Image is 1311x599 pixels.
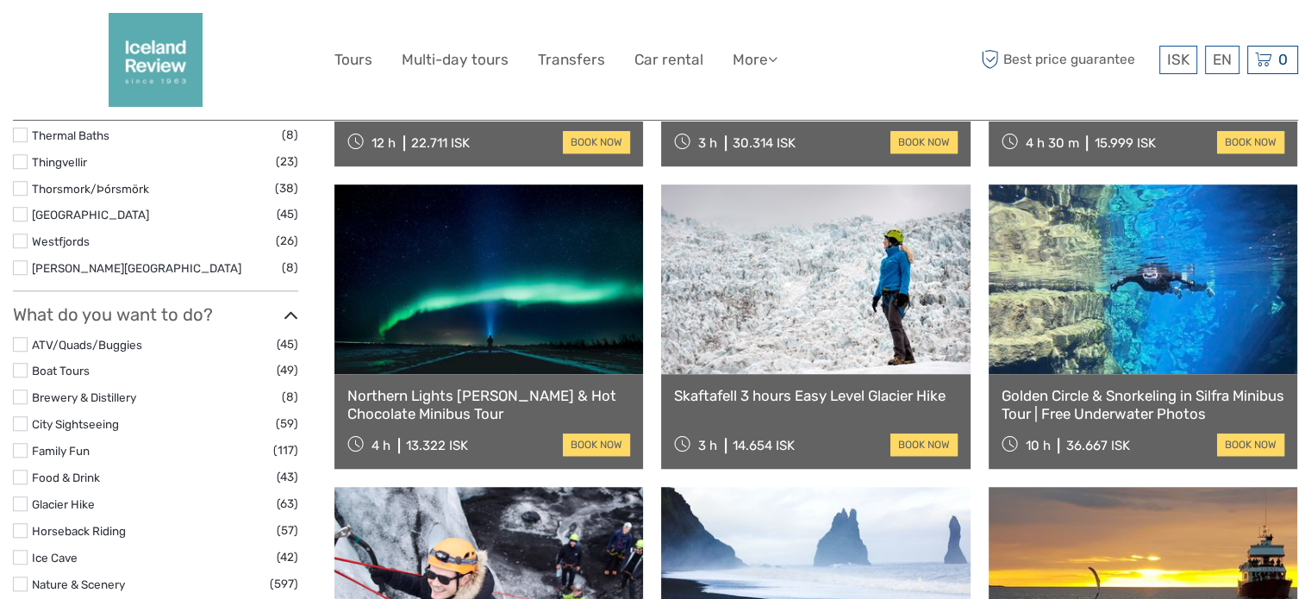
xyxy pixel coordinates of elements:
[32,444,90,458] a: Family Fun
[32,497,95,511] a: Glacier Hike
[1065,438,1129,453] div: 36.667 ISK
[563,131,630,153] a: book now
[32,261,241,275] a: [PERSON_NAME][GEOGRAPHIC_DATA]
[733,135,796,151] div: 30.314 ISK
[371,438,390,453] span: 4 h
[1002,387,1284,422] a: Golden Circle & Snorkeling in Silfra Minibus Tour | Free Underwater Photos
[277,521,298,540] span: (57)
[276,152,298,172] span: (23)
[1217,131,1284,153] a: book now
[406,438,468,453] div: 13.322 ISK
[32,417,119,431] a: City Sightseeing
[733,47,777,72] a: More
[1025,135,1078,151] span: 4 h 30 m
[282,258,298,278] span: (8)
[32,338,142,352] a: ATV/Quads/Buggies
[277,334,298,354] span: (45)
[402,47,509,72] a: Multi-day tours
[1025,438,1050,453] span: 10 h
[698,135,717,151] span: 3 h
[32,234,90,248] a: Westfjords
[32,524,126,538] a: Horseback Riding
[277,467,298,487] span: (43)
[13,304,298,325] h3: What do you want to do?
[277,360,298,380] span: (49)
[24,30,195,44] p: We're away right now. Please check back later!
[32,208,149,222] a: [GEOGRAPHIC_DATA]
[698,438,717,453] span: 3 h
[32,364,90,377] a: Boat Tours
[371,135,396,151] span: 12 h
[275,178,298,198] span: (38)
[32,182,149,196] a: Thorsmork/Þórsmörk
[1167,51,1189,68] span: ISK
[890,131,958,153] a: book now
[32,551,78,565] a: Ice Cave
[563,434,630,456] a: book now
[282,387,298,407] span: (8)
[674,387,957,404] a: Skaftafell 3 hours Easy Level Glacier Hike
[977,46,1155,74] span: Best price guarantee
[1217,434,1284,456] a: book now
[277,494,298,514] span: (63)
[1205,46,1239,74] div: EN
[32,577,125,591] a: Nature & Scenery
[890,434,958,456] a: book now
[282,125,298,145] span: (8)
[198,27,219,47] button: Open LiveChat chat widget
[32,128,109,142] a: Thermal Baths
[276,414,298,434] span: (59)
[276,231,298,251] span: (26)
[1276,51,1290,68] span: 0
[270,574,298,594] span: (597)
[277,204,298,224] span: (45)
[109,13,203,107] img: 2352-2242c590-57d0-4cbf-9375-f685811e12ac_logo_big.png
[32,155,87,169] a: Thingvellir
[411,135,470,151] div: 22.711 ISK
[634,47,703,72] a: Car rental
[347,387,630,422] a: Northern Lights [PERSON_NAME] & Hot Chocolate Minibus Tour
[32,390,136,404] a: Brewery & Distillery
[277,547,298,567] span: (42)
[273,440,298,460] span: (117)
[334,47,372,72] a: Tours
[32,471,100,484] a: Food & Drink
[538,47,605,72] a: Transfers
[1094,135,1155,151] div: 15.999 ISK
[733,438,795,453] div: 14.654 ISK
